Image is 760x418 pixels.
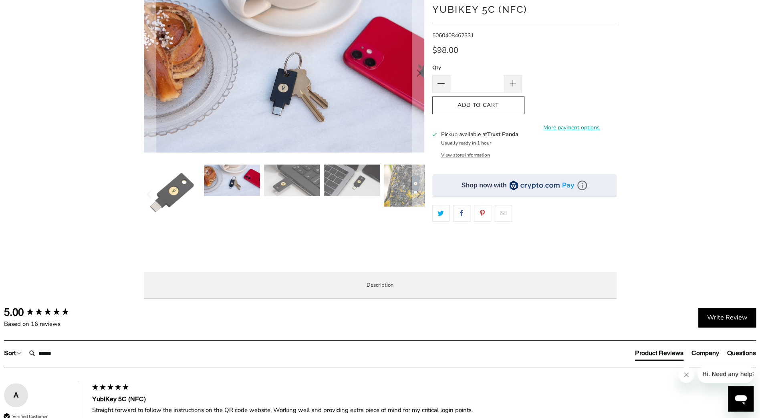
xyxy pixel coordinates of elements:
button: Previous [143,165,156,225]
iframe: Button to launch messaging window [728,386,754,412]
button: View store information [441,152,490,158]
div: Write Review [698,308,756,328]
div: Product Reviews [635,349,683,358]
a: More payment options [527,123,617,132]
img: YubiKey 5C (NFC) - Trust Panda [264,165,320,196]
h1: YubiKey 5C (NFC) [432,1,617,17]
button: Add to Cart [432,96,524,115]
span: 5060408462331 [432,32,474,39]
h3: Pickup available at [441,130,518,139]
div: A [4,389,28,401]
div: 5.00 [4,305,24,320]
div: Questions [727,349,756,358]
small: Usually ready in 1 hour [441,140,491,146]
img: YubiKey 5C (NFC) - Trust Panda [204,165,260,196]
div: Based on 16 reviews [4,320,88,328]
div: Shop now with [462,181,507,190]
label: Description [144,272,617,299]
span: Hi. Need any help? [5,6,58,12]
span: Add to Cart [441,102,516,109]
b: Trust Panda [487,131,518,138]
div: Company [691,349,719,358]
img: YubiKey 5C (NFC) - Trust Panda [324,165,380,196]
div: Overall product rating out of 5: 5.00 [4,305,88,320]
iframe: Message from company [698,365,754,383]
div: Reviews Tabs [635,349,756,365]
div: Sort [4,349,22,358]
div: 5 star rating [91,383,129,393]
div: 5.00 star rating [26,307,70,318]
a: Share this on Facebook [453,205,470,222]
img: YubiKey 5C (NFC) - Trust Panda [144,165,200,221]
iframe: Reviews Widget [432,236,617,263]
button: Next [412,165,425,225]
iframe: Close message [678,367,694,383]
span: $98.00 [432,45,458,56]
img: YubiKey 5C (NFC) - Trust Panda [384,165,440,207]
a: Share this on Pinterest [474,205,491,222]
input: Search [26,346,90,362]
div: YubiKey 5C (NFC) [92,395,756,404]
label: Qty [432,63,522,72]
div: Straight forward to follow the instructions on the QR code website. Working well and providing ex... [92,406,756,414]
a: Email this to a friend [495,205,512,222]
a: Share this on Twitter [432,205,450,222]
